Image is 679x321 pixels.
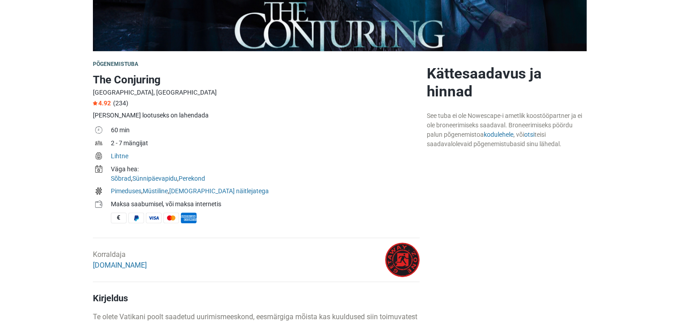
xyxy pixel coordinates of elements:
h2: Kättesaadavus ja hinnad [427,65,587,100]
a: [DOMAIN_NAME] [93,261,147,269]
div: [PERSON_NAME] lootuseks on lahendada [93,111,420,120]
h1: The Conjuring [93,72,420,88]
span: American Express [181,213,197,223]
td: , , [111,164,420,186]
span: Visa [146,213,162,223]
td: 2 - 7 mängijat [111,138,420,151]
div: Väga hea: [111,165,420,174]
a: Lihtne [111,152,128,160]
a: kodulehele [484,131,513,138]
img: 45fbc6d3e05ebd93l.png [385,243,420,277]
div: [GEOGRAPHIC_DATA], [GEOGRAPHIC_DATA] [93,88,420,97]
a: Sõbrad [111,175,131,182]
img: Star [93,101,97,105]
div: Maksa saabumisel, või maksa internetis [111,200,420,209]
div: See tuba ei ole Nowescape-i ametlik koostööpartner ja ei ole broneerimiseks saadaval. Broneerimis... [427,111,587,149]
td: , , [111,186,420,199]
div: Korraldaja [93,249,147,271]
a: Müstiline [143,187,168,195]
a: [DEMOGRAPHIC_DATA] näitlejatega [169,187,269,195]
span: MasterCard [163,213,179,223]
span: (234) [113,100,128,107]
a: Perekond [179,175,205,182]
a: otsi [524,131,534,138]
a: Pimeduses [111,187,141,195]
td: 60 min [111,125,420,138]
a: Sünnipäevapidu [132,175,177,182]
span: Põgenemistuba [93,61,139,67]
span: PayPal [128,213,144,223]
span: Sularaha [111,213,127,223]
span: 4.92 [93,100,111,107]
h4: Kirjeldus [93,293,420,304]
